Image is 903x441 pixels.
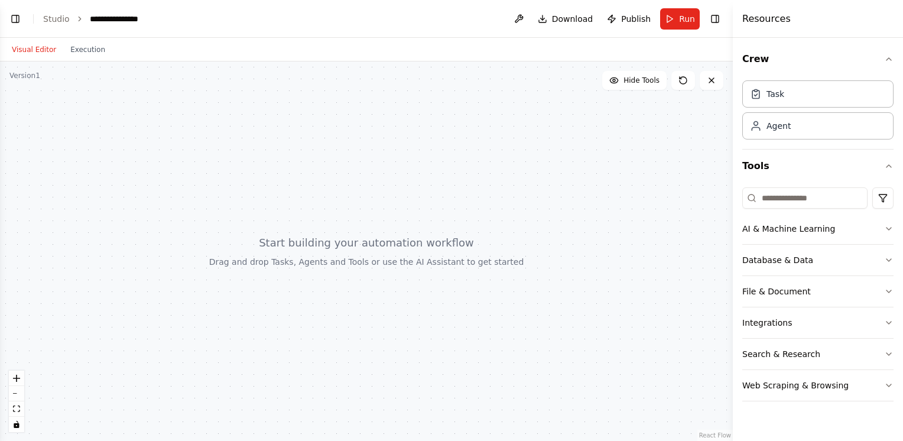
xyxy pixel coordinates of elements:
[533,8,598,30] button: Download
[552,13,593,25] span: Download
[742,150,894,183] button: Tools
[9,417,24,432] button: toggle interactivity
[742,370,894,401] button: Web Scraping & Browsing
[602,71,667,90] button: Hide Tools
[742,245,894,275] button: Database & Data
[742,307,894,338] button: Integrations
[742,213,894,244] button: AI & Machine Learning
[742,43,894,76] button: Crew
[9,371,24,432] div: React Flow controls
[679,13,695,25] span: Run
[707,11,723,27] button: Hide right sidebar
[5,43,63,57] button: Visual Editor
[623,76,660,85] span: Hide Tools
[742,12,791,26] h4: Resources
[742,339,894,369] button: Search & Research
[9,401,24,417] button: fit view
[742,76,894,149] div: Crew
[766,88,784,100] div: Task
[699,432,731,439] a: React Flow attribution
[742,183,894,411] div: Tools
[742,276,894,307] button: File & Document
[43,14,70,24] a: Studio
[7,11,24,27] button: Show left sidebar
[9,386,24,401] button: zoom out
[63,43,112,57] button: Execution
[9,71,40,80] div: Version 1
[766,120,791,132] div: Agent
[660,8,700,30] button: Run
[621,13,651,25] span: Publish
[602,8,655,30] button: Publish
[9,371,24,386] button: zoom in
[43,13,148,25] nav: breadcrumb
